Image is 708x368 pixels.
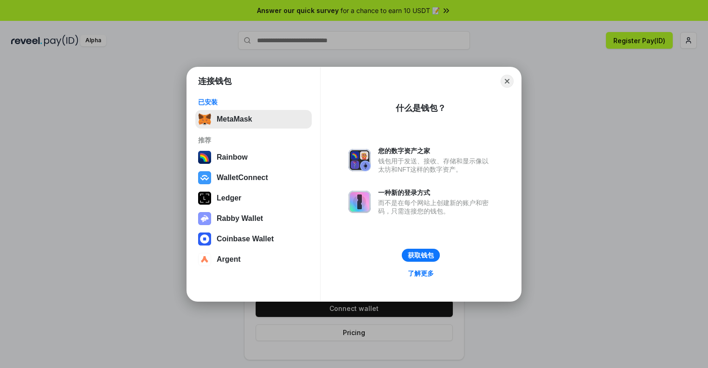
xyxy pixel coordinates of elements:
img: svg+xml,%3Csvg%20xmlns%3D%22http%3A%2F%2Fwww.w3.org%2F2000%2Fsvg%22%20fill%3D%22none%22%20viewBox... [348,149,371,171]
img: svg+xml,%3Csvg%20fill%3D%22none%22%20height%3D%2233%22%20viewBox%3D%220%200%2035%2033%22%20width%... [198,113,211,126]
button: Rainbow [195,148,312,167]
div: 而不是在每个网站上创建新的账户和密码，只需连接您的钱包。 [378,199,493,215]
div: 一种新的登录方式 [378,188,493,197]
div: 钱包用于发送、接收、存储和显示像以太坊和NFT这样的数字资产。 [378,157,493,174]
button: Rabby Wallet [195,209,312,228]
div: 了解更多 [408,269,434,278]
img: svg+xml,%3Csvg%20xmlns%3D%22http%3A%2F%2Fwww.w3.org%2F2000%2Fsvg%22%20width%3D%2228%22%20height%3... [198,192,211,205]
button: Coinbase Wallet [195,230,312,248]
div: Ledger [217,194,241,202]
div: Coinbase Wallet [217,235,274,243]
button: 获取钱包 [402,249,440,262]
h1: 连接钱包 [198,76,232,87]
div: MetaMask [217,115,252,123]
div: 什么是钱包？ [396,103,446,114]
img: svg+xml,%3Csvg%20xmlns%3D%22http%3A%2F%2Fwww.w3.org%2F2000%2Fsvg%22%20fill%3D%22none%22%20viewBox... [198,212,211,225]
div: 获取钱包 [408,251,434,259]
button: Close [501,75,514,88]
button: WalletConnect [195,168,312,187]
button: Ledger [195,189,312,207]
img: svg+xml,%3Csvg%20width%3D%2228%22%20height%3D%2228%22%20viewBox%3D%220%200%2028%2028%22%20fill%3D... [198,253,211,266]
div: Rainbow [217,153,248,161]
img: svg+xml,%3Csvg%20xmlns%3D%22http%3A%2F%2Fwww.w3.org%2F2000%2Fsvg%22%20fill%3D%22none%22%20viewBox... [348,191,371,213]
div: Rabby Wallet [217,214,263,223]
div: 推荐 [198,136,309,144]
div: 已安装 [198,98,309,106]
img: svg+xml,%3Csvg%20width%3D%2228%22%20height%3D%2228%22%20viewBox%3D%220%200%2028%2028%22%20fill%3D... [198,171,211,184]
a: 了解更多 [402,267,439,279]
button: MetaMask [195,110,312,129]
div: 您的数字资产之家 [378,147,493,155]
button: Argent [195,250,312,269]
img: svg+xml,%3Csvg%20width%3D%22120%22%20height%3D%22120%22%20viewBox%3D%220%200%20120%20120%22%20fil... [198,151,211,164]
div: WalletConnect [217,174,268,182]
div: Argent [217,255,241,264]
img: svg+xml,%3Csvg%20width%3D%2228%22%20height%3D%2228%22%20viewBox%3D%220%200%2028%2028%22%20fill%3D... [198,232,211,245]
